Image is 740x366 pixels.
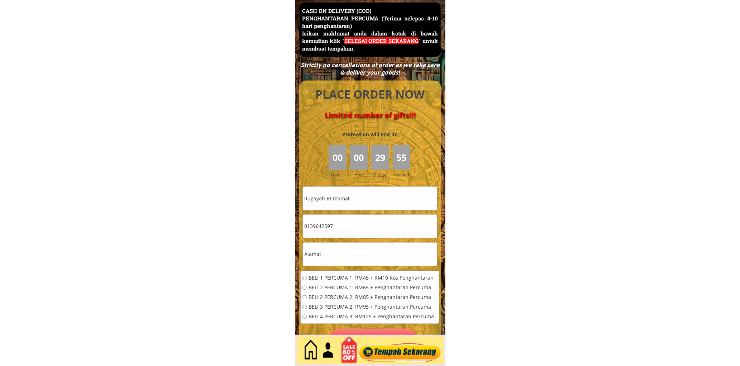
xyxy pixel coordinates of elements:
input: Alamat [303,243,437,266]
h3: CASH ON DELIVERY (COD) PENGHANTARAN PERCUMA (Terima selepas 4-10 hari penghantaran) Isikan maklum... [302,7,438,52]
h4: PLACE ORDER NOW [307,86,433,103]
input: Nama [303,187,437,210]
span: BELI 1 PERCUMA 1: RM45 + RM10 Kos Penghantaran [309,276,434,281]
h3: Minute [373,172,388,179]
span: SELESAI ORDER SEKARANG [344,37,419,44]
span: BELI 4 PERCUMA 3: RM125 + Penghantaran Percuma [309,314,434,319]
span: BELI 2 PERCUMA 1: RM65 + Penghantaran Percuma [309,285,434,290]
div: Strictly no cancellations of order as we take care & deliver your goods! [298,61,441,76]
span: BELI 2 PERCUMA 2: RM85 + Penghantaran Percuma [309,295,434,300]
span: BELI 3 PERCUMA 2: RM95 + Penghantaran Percuma [309,305,434,310]
h3: Day [331,171,349,178]
p: Pesan sekarang [328,329,418,353]
h3: Hour [354,171,369,178]
h3: Second [395,171,412,178]
input: Telefon [303,215,437,238]
h4: Limited number of gifts!!! [307,111,433,119]
h3: Promotion will end in: [329,130,410,138]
